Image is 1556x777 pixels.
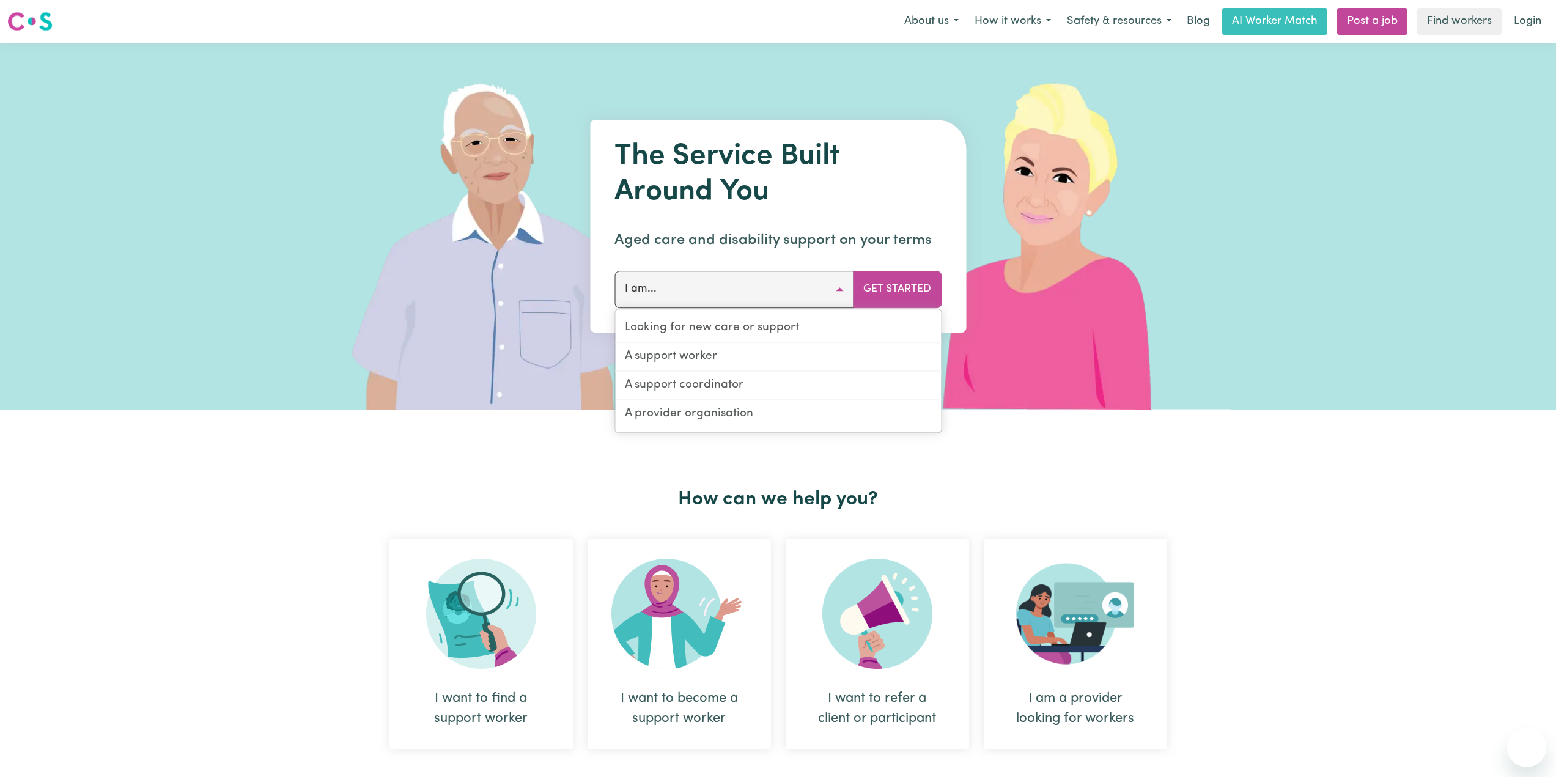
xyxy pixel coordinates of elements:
[389,539,573,749] div: I want to find a support worker
[615,314,941,343] a: Looking for new care or support
[1222,8,1327,35] a: AI Worker Match
[1013,688,1138,729] div: I am a provider looking for workers
[1337,8,1407,35] a: Post a job
[7,7,53,35] a: Careseekers logo
[984,539,1167,749] div: I am a provider looking for workers
[815,688,940,729] div: I want to refer a client or participant
[617,688,742,729] div: I want to become a support worker
[822,559,932,669] img: Refer
[611,559,747,669] img: Become Worker
[614,139,942,210] h1: The Service Built Around You
[419,688,544,729] div: I want to find a support worker
[615,372,941,400] a: A support coordinator
[967,9,1059,34] button: How it works
[786,539,969,749] div: I want to refer a client or participant
[382,488,1174,511] h2: How can we help you?
[615,400,941,428] a: A provider organisation
[426,559,536,669] img: Search
[614,309,942,433] div: I am...
[1179,8,1217,35] a: Blog
[1506,8,1549,35] a: Login
[7,10,53,32] img: Careseekers logo
[853,271,942,307] button: Get Started
[1507,728,1546,767] iframe: Button to launch messaging window
[1059,9,1179,34] button: Safety & resources
[614,271,854,307] button: I am...
[1417,8,1502,35] a: Find workers
[614,229,942,251] p: Aged care and disability support on your terms
[896,9,967,34] button: About us
[615,343,941,372] a: A support worker
[588,539,771,749] div: I want to become a support worker
[1016,559,1135,669] img: Provider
